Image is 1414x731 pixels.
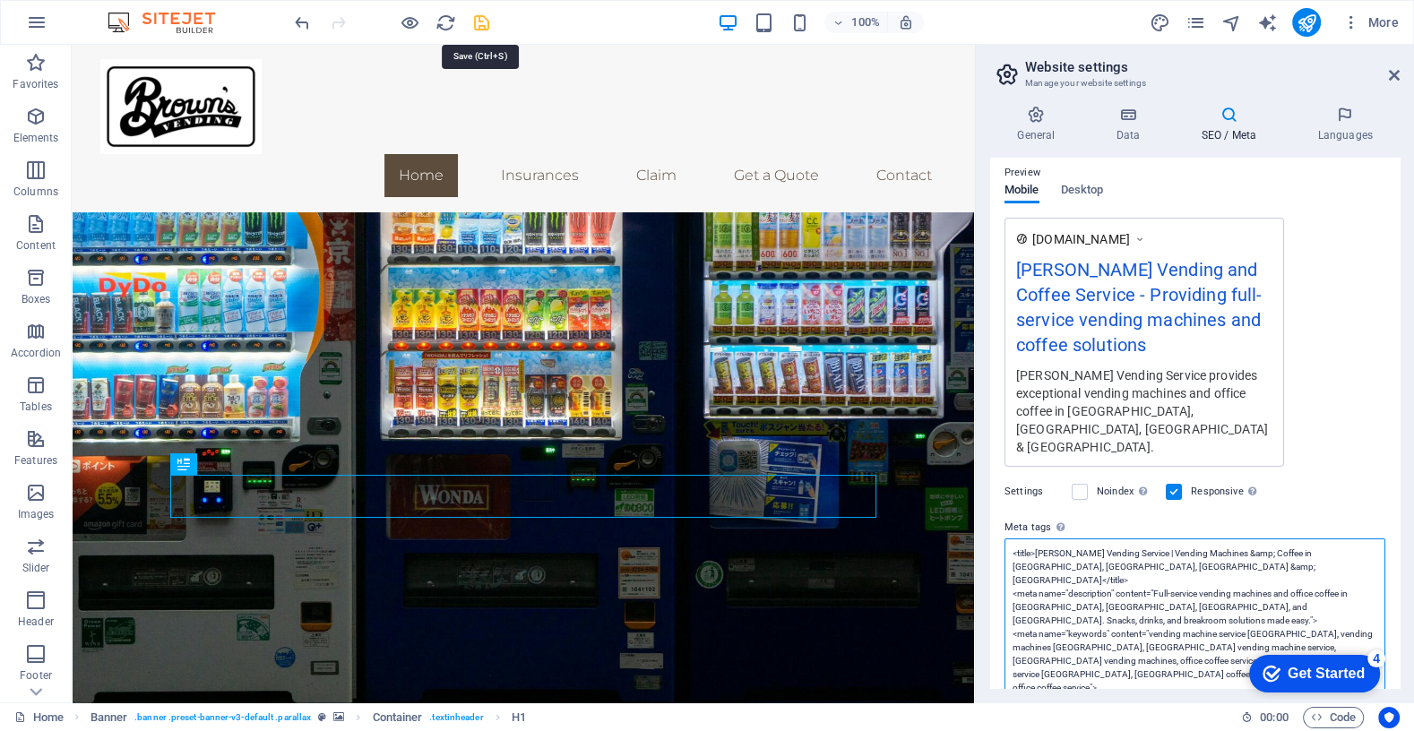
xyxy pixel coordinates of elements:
h2: Website settings [1025,59,1400,75]
button: publish [1292,8,1321,37]
span: Click to select. Double-click to edit [372,707,422,728]
button: 100% [824,12,888,33]
button: navigator [1220,12,1242,33]
p: Footer [20,668,52,683]
i: On resize automatically adjust zoom level to fit chosen device. [898,14,914,30]
textarea: To enrich screen reader interactions, please activate Accessibility in Grammarly extension settings [1004,538,1385,716]
p: Tables [20,400,52,414]
div: Get Started [53,20,130,36]
span: Desktop [1061,179,1104,204]
p: Slider [22,561,50,575]
span: 00 00 [1260,707,1288,728]
p: Boxes [22,292,51,306]
p: Favorites [13,77,58,91]
p: Accordion [11,346,61,360]
i: Navigator [1220,13,1241,33]
p: Elements [13,131,59,145]
a: Click to cancel selection. Double-click to open Pages [14,707,64,728]
button: design [1149,12,1170,33]
span: Code [1311,707,1356,728]
button: Code [1303,707,1364,728]
div: [PERSON_NAME] Vending Service provides exceptional vending machines and office coffee in [GEOGRAP... [1016,365,1272,456]
h6: 100% [851,12,880,33]
span: Mobile [1004,179,1039,204]
p: Header [18,615,54,629]
span: . textinheader [429,707,483,728]
p: Images [18,507,55,521]
button: text_generator [1256,12,1278,33]
nav: breadcrumb [91,707,526,728]
h4: General [990,106,1089,143]
label: Noindex [1097,481,1155,503]
span: [DOMAIN_NAME] [1032,230,1130,248]
button: save [470,12,492,33]
i: Undo: Change meta tags (Ctrl+Z) [292,13,313,33]
label: Meta tags [1004,517,1385,538]
button: reload [435,12,456,33]
h4: SEO / Meta [1174,106,1290,143]
h4: Languages [1290,106,1400,143]
img: Editor Logo [103,12,237,33]
span: More [1342,13,1399,31]
div: Preview [1004,184,1103,218]
div: [PERSON_NAME] Vending and Coffee Service - Providing full-service vending machines and coffee sol... [1016,256,1272,366]
i: AI Writer [1256,13,1277,33]
p: Features [14,453,57,468]
div: Get Started 4 items remaining, 20% complete [14,9,145,47]
div: 4 [133,4,151,21]
i: Design (Ctrl+Alt+Y) [1149,13,1169,33]
h3: Manage your website settings [1025,75,1364,91]
h4: Data [1089,106,1174,143]
i: This element contains a background [333,712,344,722]
i: Pages (Ctrl+Alt+S) [1185,13,1205,33]
label: Responsive [1191,481,1262,503]
label: Settings [1004,481,1063,503]
p: Content [16,238,56,253]
i: Reload page [435,13,456,33]
i: Publish [1296,13,1316,33]
button: pages [1185,12,1206,33]
button: More [1335,8,1406,37]
p: Columns [13,185,58,199]
span: Click to select. Double-click to edit [91,707,128,728]
span: . banner .preset-banner-v3-default .parallax [134,707,311,728]
i: This element is a customizable preset [318,712,326,722]
button: Usercentrics [1378,707,1400,728]
h6: Session time [1241,707,1289,728]
span: Click to select. Double-click to edit [512,707,526,728]
p: Preview [1004,162,1040,184]
button: undo [291,12,313,33]
span: : [1272,710,1275,724]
